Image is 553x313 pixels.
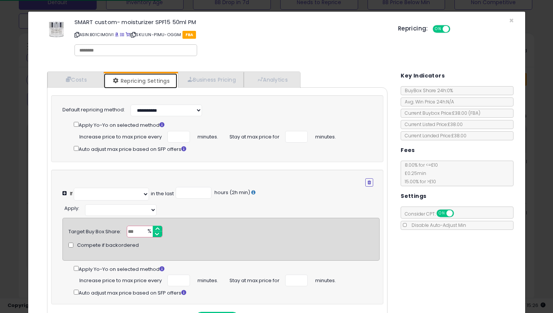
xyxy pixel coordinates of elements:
span: Current Landed Price: £38.00 [401,132,466,139]
span: % [143,226,155,237]
span: × [509,15,514,26]
img: 41AFd2Na14S._SL60_.jpg [45,19,68,42]
h5: Fees [401,146,415,155]
span: ON [433,26,443,32]
div: : [64,202,79,212]
h3: SMART custom- moisturizer SPF15 50ml PM [74,19,387,25]
h5: Repricing: [398,26,428,32]
span: Increase price to max price every [79,131,162,141]
span: 15.00 % for > £10 [401,178,436,185]
span: Increase price to max price every [79,275,162,284]
i: Remove Condition [368,180,371,185]
label: Default repricing method: [62,106,125,114]
span: £38.00 [452,110,480,116]
span: Disable Auto-Adjust Min [408,222,466,228]
span: ON [437,210,447,217]
a: Your listing only [126,32,130,38]
span: Apply [64,205,78,212]
span: Avg. Win Price 24h: N/A [401,99,454,105]
div: Auto adjust max price based on SFP offers [74,288,380,297]
a: All offer listings [120,32,124,38]
span: Current Listed Price: £38.00 [401,121,463,128]
span: ( FBA ) [468,110,480,116]
div: Apply Yo-Yo on selected method [74,264,380,273]
div: Auto adjust max price based on SFP offers [74,144,374,153]
span: Current Buybox Price: [401,110,480,116]
span: FBA [182,31,196,39]
p: ASIN: B01CIM0IVI | SKU: UN-P1MU-OGGM [74,29,387,41]
span: minutes. [315,275,336,284]
span: £0.25 min [401,170,426,176]
div: Target Buy Box Share: [68,226,121,236]
span: Compete if backordered [77,242,139,249]
span: OFF [449,26,461,32]
a: BuyBox page [115,32,119,38]
div: in the last [151,190,174,198]
span: OFF [453,210,465,217]
span: Consider CPT: [401,211,464,217]
h5: Key Indicators [401,71,445,81]
a: Repricing Settings [104,73,178,88]
span: 8.00 % for <= £10 [401,162,438,185]
span: minutes. [315,131,336,141]
span: Stay at max price for [229,275,280,284]
a: Business Pricing [178,72,244,87]
a: Analytics [244,72,299,87]
span: minutes. [197,275,218,284]
span: BuyBox Share 24h: 0% [401,87,453,94]
span: hours (2h min) [213,189,250,196]
span: Stay at max price for [229,131,280,141]
div: Apply Yo-Yo on selected method [74,120,374,129]
a: Costs [47,72,104,87]
h5: Settings [401,191,426,201]
span: minutes. [197,131,218,141]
